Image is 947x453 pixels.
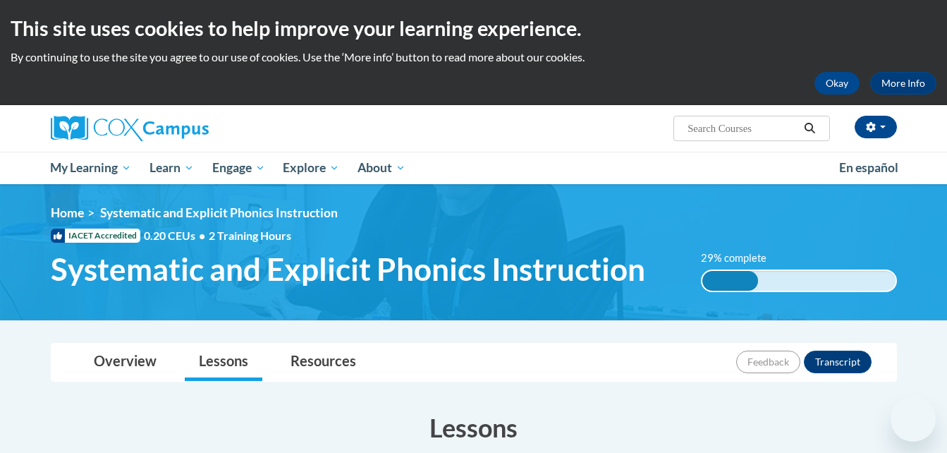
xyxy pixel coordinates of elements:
[830,153,908,183] a: En español
[870,72,936,95] a: More Info
[199,229,205,242] span: •
[855,116,897,138] button: Account Settings
[702,271,758,291] div: 29% complete
[51,410,897,445] h3: Lessons
[276,344,370,381] a: Resources
[686,120,799,137] input: Search Courses
[11,49,936,65] p: By continuing to use the site you agree to our use of cookies. Use the ‘More info’ button to read...
[891,397,936,442] iframe: Button to launch messaging window
[736,351,800,373] button: Feedback
[348,152,415,184] a: About
[209,229,291,242] span: 2 Training Hours
[814,72,860,95] button: Okay
[185,344,262,381] a: Lessons
[283,159,339,176] span: Explore
[51,116,209,141] img: Cox Campus
[30,152,918,184] div: Main menu
[274,152,348,184] a: Explore
[149,159,194,176] span: Learn
[100,205,338,220] span: Systematic and Explicit Phonics Instruction
[140,152,203,184] a: Learn
[203,152,274,184] a: Engage
[799,120,820,137] button: Search
[80,344,171,381] a: Overview
[51,116,319,141] a: Cox Campus
[358,159,405,176] span: About
[51,205,84,220] a: Home
[804,351,872,373] button: Transcript
[701,250,782,266] label: 29% complete
[11,14,936,42] h2: This site uses cookies to help improve your learning experience.
[144,228,209,243] span: 0.20 CEUs
[42,152,141,184] a: My Learning
[212,159,265,176] span: Engage
[51,229,140,243] span: IACET Accredited
[839,160,898,175] span: En español
[50,159,131,176] span: My Learning
[51,250,645,288] span: Systematic and Explicit Phonics Instruction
